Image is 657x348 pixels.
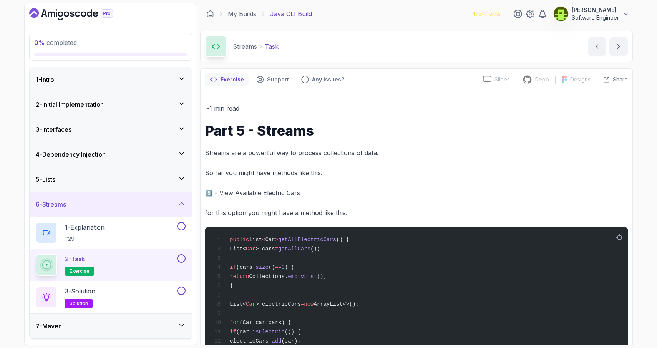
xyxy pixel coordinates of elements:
[65,254,85,263] p: 2 - Task
[473,10,501,18] p: 1754 Points
[221,76,244,83] p: Exercise
[317,273,327,280] span: ();
[34,39,45,46] span: 0 %
[230,301,246,307] span: List<
[36,287,186,308] button: 3-Solutionsolution
[553,6,630,22] button: user profile image[PERSON_NAME]Software Engineer
[30,67,192,92] button: 1-Intro
[310,246,320,252] span: ();
[494,76,510,83] p: Slides
[230,283,233,289] span: }
[36,175,55,184] h3: 5 - Lists
[34,39,77,46] span: completed
[228,9,256,18] a: My Builds
[597,76,628,83] button: Share
[36,75,54,84] h3: 1 - Intro
[233,42,257,51] p: Streams
[270,9,312,18] p: Java CLI Build
[246,246,255,252] span: Car
[239,320,265,326] span: (Car car
[267,76,289,83] p: Support
[230,320,239,326] span: for
[230,338,272,344] span: electricCars.
[554,7,568,21] img: user profile image
[230,246,246,252] span: List<
[301,301,304,307] span: =
[249,237,262,243] span: List
[570,76,591,83] p: Designs
[535,76,549,83] p: Repo
[252,329,285,335] span: isElectric
[65,223,105,232] p: 1 - Explanation
[36,321,62,331] h3: 7 - Maven
[30,92,192,117] button: 2-Initial Implementation
[36,150,106,159] h3: 4 - Dependency Injection
[275,246,278,252] span: =
[236,264,255,270] span: (cars.
[206,10,214,18] a: Dashboard
[70,268,90,274] span: exercise
[278,246,310,252] span: getAllCars
[588,37,606,56] button: previous content
[288,273,317,280] span: emptyList
[205,187,628,198] p: 5️⃣ - View Available Electric Cars
[230,237,249,243] span: public
[272,338,281,344] span: add
[205,103,628,114] p: ~1 min read
[205,123,628,138] h1: Part 5 - Streams
[312,76,344,83] p: Any issues?
[255,246,275,252] span: > cars
[255,301,301,307] span: > electricCars
[265,237,275,243] span: Car
[30,314,192,338] button: 7-Maven
[246,301,255,307] span: Car
[230,264,236,270] span: if
[297,73,349,86] button: Feedback button
[30,142,192,167] button: 4-Dependency Injection
[29,8,131,20] a: Dashboard
[36,100,104,109] h3: 2 - Initial Implementation
[249,273,288,280] span: Collections.
[230,273,249,280] span: return
[65,235,105,243] p: 1:29
[230,329,236,335] span: if
[30,117,192,142] button: 3-Interfaces
[205,207,628,218] p: for this option you might have a method like this:
[255,264,269,270] span: size
[36,125,71,134] h3: 3 - Interfaces
[285,329,301,335] span: ()) {
[269,320,291,326] span: cars) {
[314,301,359,307] span: ArrayList<>();
[205,73,249,86] button: notes button
[269,264,275,270] span: ()
[572,6,619,14] p: [PERSON_NAME]
[30,167,192,192] button: 5-Lists
[30,192,192,217] button: 6-Streams
[70,300,88,307] span: solution
[278,237,336,243] span: getAllElectricCars
[36,200,66,209] h3: 6 - Streams
[613,76,628,83] p: Share
[275,264,282,270] span: ==
[281,264,284,270] span: 0
[265,320,268,326] span: :
[36,222,186,244] button: 1-Explanation1:29
[36,254,186,276] button: 2-Taskexercise
[236,329,252,335] span: (car.
[304,301,314,307] span: new
[252,73,294,86] button: Support button
[281,338,300,344] span: (car);
[609,37,628,56] button: next content
[262,237,265,243] span: <
[205,167,628,178] p: So far you might have methods like this:
[336,237,349,243] span: () {
[285,264,294,270] span: ) {
[265,42,279,51] p: Task
[205,147,628,158] p: Streams are a powerful way to process collections of data.
[275,237,278,243] span: >
[572,14,619,22] p: Software Engineer
[65,287,95,296] p: 3 - Solution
